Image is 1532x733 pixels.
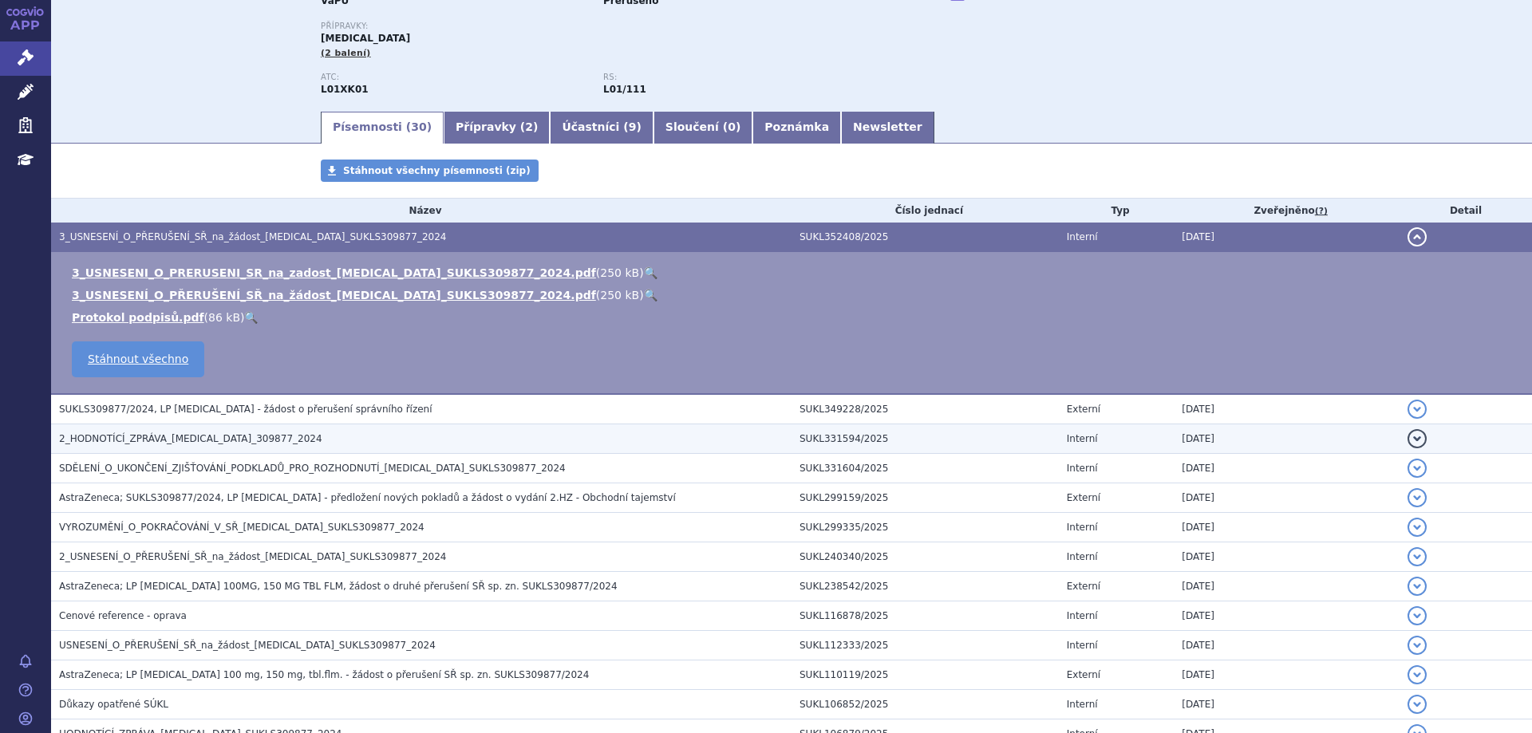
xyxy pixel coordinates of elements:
[644,289,657,301] a: 🔍
[59,610,187,621] span: Cenové reference - oprava
[1174,631,1400,660] td: [DATE]
[411,120,426,133] span: 30
[792,572,1059,601] td: SUKL238542/2025
[321,22,886,31] p: Přípravky:
[629,120,637,133] span: 9
[72,287,1516,303] li: ( )
[321,84,369,95] strong: OLAPARIB
[1174,394,1400,424] td: [DATE]
[1408,577,1427,596] button: detail
[72,311,204,324] a: Protokol podpisů.pdf
[72,266,596,279] a: 3_USNESENI_O_PRERUSENI_SR_na_zadost_[MEDICAL_DATA]_SUKLS309877_2024.pdf
[59,551,446,562] span: 2_USNESENÍ_O_PŘERUŠENÍ_SŘ_na_žádost_LYNPARZA_SUKLS309877_2024
[1315,206,1328,217] abbr: (?)
[1408,227,1427,246] button: detail
[525,120,533,133] span: 2
[1174,542,1400,572] td: [DATE]
[1067,492,1100,503] span: Externí
[550,112,653,144] a: Účastníci (9)
[321,73,587,82] p: ATC:
[600,266,639,279] span: 250 kB
[1174,199,1400,223] th: Zveřejněno
[1067,640,1098,651] span: Interní
[1408,636,1427,655] button: detail
[59,640,436,651] span: USNESENÍ_O_PŘERUŠENÍ_SŘ_na_žádost_LYNPARZA_SUKLS309877_2024
[1174,483,1400,513] td: [DATE]
[1067,551,1098,562] span: Interní
[792,601,1059,631] td: SUKL116878/2025
[728,120,736,133] span: 0
[600,289,639,301] span: 250 kB
[1408,665,1427,684] button: detail
[72,341,204,377] a: Stáhnout všechno
[1059,199,1175,223] th: Typ
[644,266,657,279] a: 🔍
[321,48,371,58] span: (2 balení)
[653,112,752,144] a: Sloučení (0)
[72,289,596,301] a: 3_USNESENÍ_O_PŘERUŠENÍ_SŘ_na_žádost_[MEDICAL_DATA]_SUKLS309877_2024.pdf
[603,73,870,82] p: RS:
[1174,424,1400,454] td: [DATE]
[51,199,792,223] th: Název
[59,699,168,710] span: Důkazy opatřené SÚKL
[792,454,1059,483] td: SUKL331604/2025
[59,231,446,242] span: 3_USNESENÍ_O_PŘERUŠENÍ_SŘ_na_žádost_LYNPARZA_SUKLS309877_2024
[1408,606,1427,625] button: detail
[244,311,258,324] a: 🔍
[792,513,1059,542] td: SUKL299335/2025
[1400,199,1532,223] th: Detail
[208,311,240,324] span: 86 kB
[59,581,618,592] span: AstraZeneca; LP LYNPARZA 100MG, 150 MG TBL FLM, žádost o druhé přerušení SŘ sp. zn. SUKLS309877/2024
[321,112,444,144] a: Písemnosti (30)
[1174,601,1400,631] td: [DATE]
[1174,572,1400,601] td: [DATE]
[1174,223,1400,252] td: [DATE]
[1067,404,1100,415] span: Externí
[1408,488,1427,507] button: detail
[792,424,1059,454] td: SUKL331594/2025
[792,690,1059,719] td: SUKL106852/2025
[1067,433,1098,444] span: Interní
[792,631,1059,660] td: SUKL112333/2025
[1067,581,1100,592] span: Externí
[1174,660,1400,690] td: [DATE]
[1408,459,1427,478] button: detail
[792,660,1059,690] td: SUKL110119/2025
[792,394,1059,424] td: SUKL349228/2025
[59,463,566,474] span: SDĚLENÍ_O_UKONČENÍ_ZJIŠŤOVÁNÍ_PODKLADŮ_PRO_ROZHODNUTÍ_LYNPARZA_SUKLS309877_2024
[343,165,531,176] span: Stáhnout všechny písemnosti (zip)
[1067,463,1098,474] span: Interní
[792,542,1059,572] td: SUKL240340/2025
[321,33,410,44] span: [MEDICAL_DATA]
[444,112,550,144] a: Přípravky (2)
[841,112,934,144] a: Newsletter
[72,265,1516,281] li: ( )
[752,112,841,144] a: Poznámka
[792,483,1059,513] td: SUKL299159/2025
[1174,513,1400,542] td: [DATE]
[1067,522,1098,533] span: Interní
[59,669,589,680] span: AstraZeneca; LP LYNPARZA 100 mg, 150 mg, tbl.flm. - žádost o přerušení SŘ sp. zn. SUKLS309877/2024
[59,492,676,503] span: AstraZeneca; SUKLS309877/2024, LP LYNPARZA - předložení nových pokladů a žádost o vydání 2.HZ - O...
[59,433,322,444] span: 2_HODNOTÍCÍ_ZPRÁVA_LYNPARZA_309877_2024
[1174,454,1400,483] td: [DATE]
[59,522,424,533] span: VYROZUMĚNÍ_O_POKRAČOVÁNÍ_V_SŘ_LYNPARZA_SUKLS309877_2024
[1067,669,1100,680] span: Externí
[1408,518,1427,537] button: detail
[1408,400,1427,419] button: detail
[1408,429,1427,448] button: detail
[1174,690,1400,719] td: [DATE]
[1408,695,1427,714] button: detail
[792,199,1059,223] th: Číslo jednací
[603,84,646,95] strong: olaparib tbl.
[1067,610,1098,621] span: Interní
[321,160,539,182] a: Stáhnout všechny písemnosti (zip)
[792,223,1059,252] td: SUKL352408/2025
[1067,231,1098,242] span: Interní
[1408,547,1427,566] button: detail
[59,404,432,415] span: SUKLS309877/2024, LP LYNPARZA - žádost o přerušení správního řízení
[72,309,1516,325] li: ( )
[1067,699,1098,710] span: Interní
